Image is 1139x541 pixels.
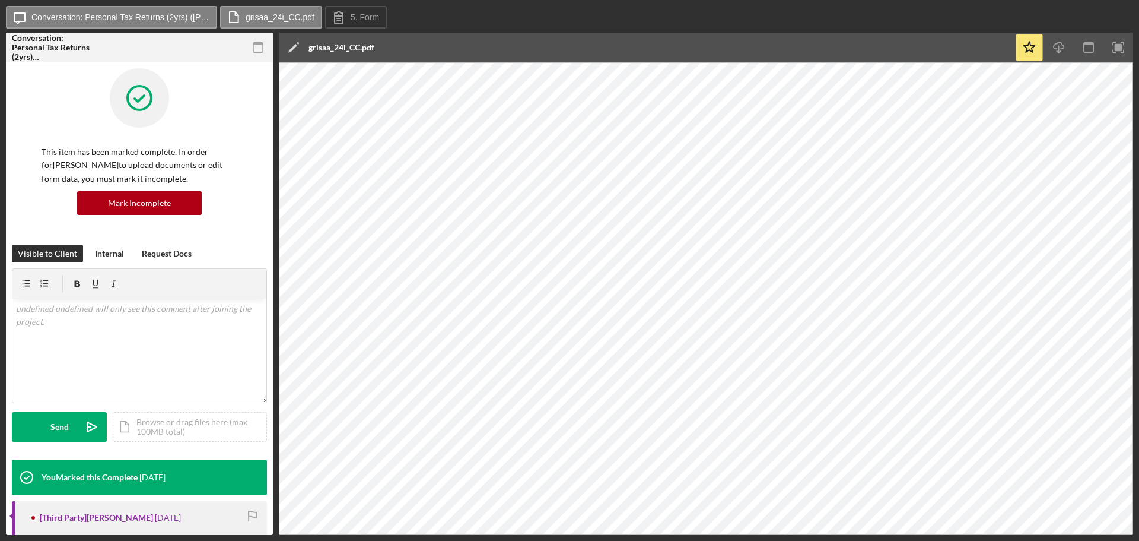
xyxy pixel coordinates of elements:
button: Send [12,412,107,442]
button: 5. Form [325,6,387,29]
div: [Third Party] [40,513,153,523]
label: Conversation: Personal Tax Returns (2yrs) ([PERSON_NAME]) [31,12,209,22]
div: Internal [95,245,124,262]
a: [PERSON_NAME] [87,512,153,523]
label: 5. Form [351,12,379,22]
p: This item has been marked complete. In order for [PERSON_NAME] to upload documents or edit form d... [42,145,237,185]
time: 2025-08-05 16:35 [139,473,166,482]
div: Mark Incomplete [108,191,171,215]
button: Visible to Client [12,245,83,262]
button: Internal [89,245,130,262]
button: Conversation: Personal Tax Returns (2yrs) ([PERSON_NAME]) [6,6,217,29]
time: 2025-08-04 18:36 [155,513,181,523]
div: Send [50,412,69,442]
div: grisaa_24i_CC.pdf [308,43,374,52]
div: Conversation: Personal Tax Returns (2yrs) ([PERSON_NAME]) [12,33,95,62]
button: Mark Incomplete [77,191,202,215]
div: Visible to Client [18,245,77,262]
button: grisaa_24i_CC.pdf [220,6,322,29]
div: You Marked this Complete [42,473,138,482]
div: Request Docs [142,245,192,262]
button: Request Docs [136,245,198,262]
label: grisaa_24i_CC.pdf [246,12,314,22]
